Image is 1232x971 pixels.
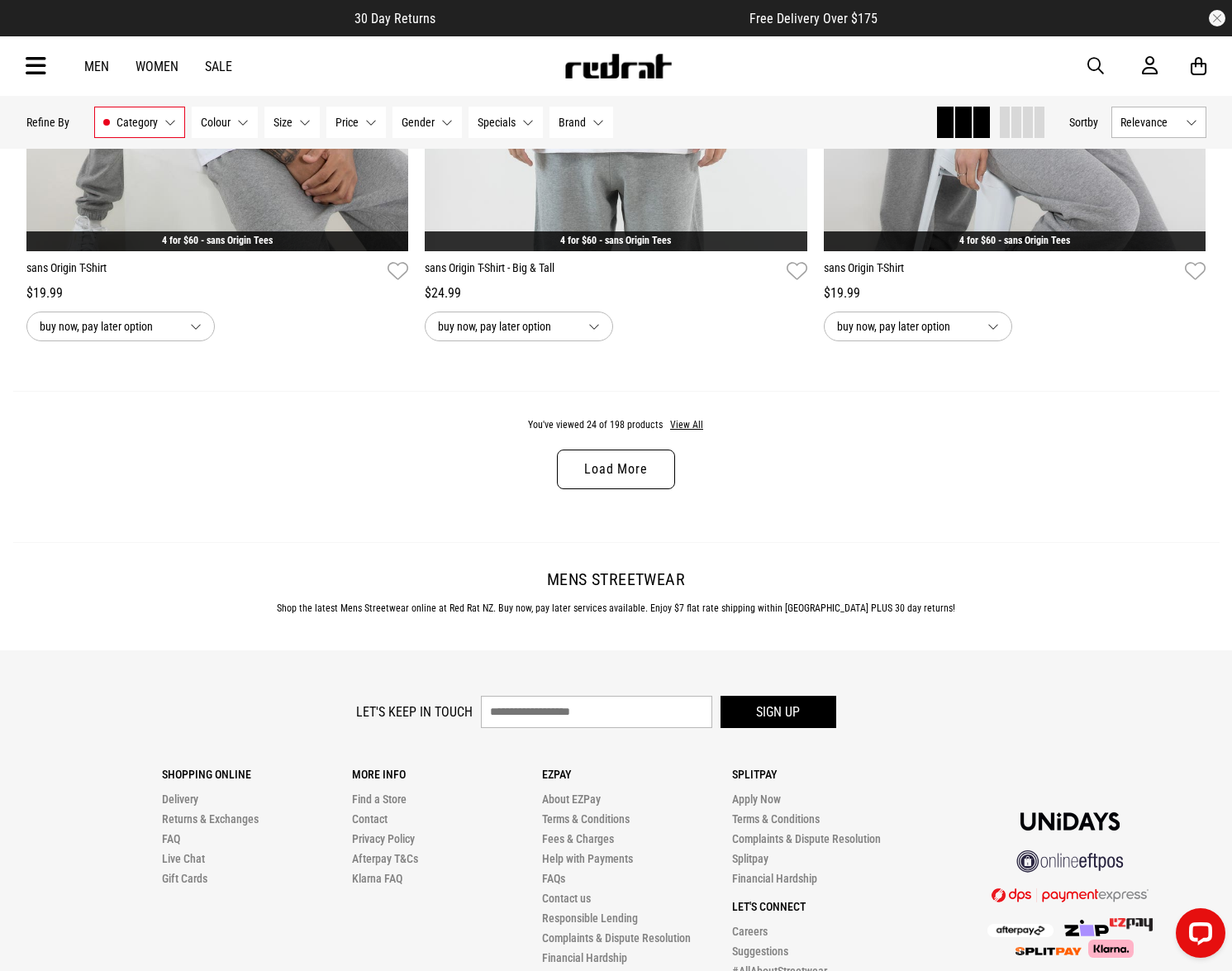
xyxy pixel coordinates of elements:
span: Category [117,116,158,129]
span: by [1087,116,1098,129]
p: Let's Connect [732,900,922,913]
p: Splitpay [732,768,922,781]
a: Terms & Conditions [542,812,630,826]
p: More Info [352,768,542,781]
img: Klarna [1082,940,1134,958]
a: FAQ [162,832,180,845]
button: Gender [392,107,462,138]
a: Fees & Charges [542,832,614,845]
button: View All [669,418,704,433]
span: buy now, pay later option [40,317,177,336]
span: Price [335,116,359,129]
button: Brand [549,107,613,138]
a: About EZPay [542,793,601,806]
a: Contact us [542,892,591,905]
div: $19.99 [824,283,1206,303]
h2: Mens Streetwear [26,569,1206,589]
button: Specials [469,107,543,138]
p: Refine By [26,116,69,129]
a: Delivery [162,793,198,806]
a: 4 for $60 - sans Origin Tees [959,235,1070,246]
span: Relevance [1120,116,1179,129]
button: Price [326,107,386,138]
button: buy now, pay later option [26,312,215,341]
a: 4 for $60 - sans Origin Tees [162,235,273,246]
img: Zip [1063,920,1110,936]
a: sans Origin T-Shirt [26,259,382,283]
button: Category [94,107,185,138]
button: Size [264,107,320,138]
img: online eftpos [1016,850,1124,873]
a: Terms & Conditions [732,812,820,826]
a: Afterpay T&Cs [352,852,418,865]
img: Redrat logo [564,54,673,79]
a: Sale [205,59,232,74]
button: buy now, pay later option [824,312,1012,341]
span: buy now, pay later option [837,317,974,336]
a: Contact [352,812,388,826]
button: Sign up [721,696,836,728]
button: buy now, pay later option [425,312,613,341]
a: Returns & Exchanges [162,812,259,826]
a: sans Origin T-Shirt - Big & Tall [425,259,780,283]
div: $19.99 [26,283,409,303]
img: Afterpay [987,924,1054,937]
a: Live Chat [162,852,205,865]
a: Splitpay [732,852,768,865]
span: Specials [478,116,516,129]
img: Splitpay [1110,918,1153,931]
a: Women [136,59,178,74]
a: 4 for $60 - sans Origin Tees [560,235,671,246]
a: Financial Hardship [732,872,817,885]
button: Relevance [1111,107,1206,138]
p: Shopping Online [162,768,352,781]
a: FAQs [542,872,565,885]
label: Let's keep in touch [356,704,473,720]
a: Complaints & Dispute Resolution [732,832,881,845]
span: Free Delivery Over $175 [749,11,878,26]
a: Financial Hardship [542,951,627,964]
p: Shop the latest Mens Streetwear online at Red Rat NZ. Buy now, pay later services available. Enjo... [26,602,1206,614]
a: Suggestions [732,945,788,958]
iframe: Customer reviews powered by Trustpilot [469,10,716,26]
span: You've viewed 24 of 198 products [528,419,663,431]
a: sans Origin T-Shirt [824,259,1179,283]
a: Gift Cards [162,872,207,885]
img: Unidays [1020,812,1120,831]
a: Complaints & Dispute Resolution [542,931,691,945]
p: Ezpay [542,768,732,781]
img: DPS [992,888,1149,902]
img: Splitpay [1016,947,1082,955]
button: Sortby [1069,112,1098,132]
a: Men [84,59,109,74]
span: buy now, pay later option [438,317,575,336]
a: Klarna FAQ [352,872,402,885]
div: $24.99 [425,283,807,303]
span: 30 Day Returns [354,11,435,26]
span: Gender [402,116,435,129]
span: Brand [559,116,586,129]
iframe: LiveChat chat widget [1163,902,1232,971]
a: Help with Payments [542,852,633,865]
button: Colour [192,107,258,138]
span: Colour [201,116,231,129]
span: Size [274,116,293,129]
a: Load More [557,450,674,489]
a: Careers [732,925,768,938]
a: Privacy Policy [352,832,415,845]
a: Responsible Lending [542,912,638,925]
a: Apply Now [732,793,781,806]
a: Find a Store [352,793,407,806]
